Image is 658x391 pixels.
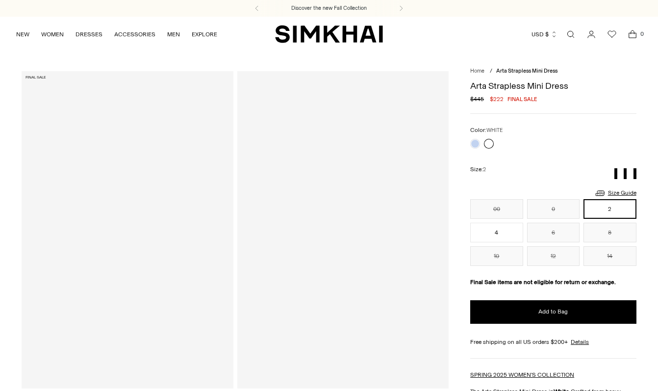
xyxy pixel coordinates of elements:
a: ACCESSORIES [114,24,155,45]
a: Open search modal [561,25,581,44]
button: 0 [527,199,580,219]
div: / [490,67,492,76]
span: $222 [490,95,504,104]
s: $445 [470,95,484,104]
button: 2 [583,199,636,219]
a: Wishlist [602,25,622,44]
button: 4 [470,223,523,242]
a: EXPLORE [192,24,217,45]
label: Color: [470,126,503,135]
a: WOMEN [41,24,64,45]
a: Discover the new Fall Collection [291,4,367,12]
button: 8 [583,223,636,242]
a: Size Guide [594,187,636,199]
label: Size: [470,165,486,174]
strong: Final Sale items are not eligible for return or exchange. [470,279,616,286]
button: 12 [527,246,580,266]
div: Free shipping on all US orders $200+ [470,338,636,346]
span: WHITE [486,127,503,133]
button: 10 [470,246,523,266]
span: 2 [483,166,486,173]
button: 6 [527,223,580,242]
a: DRESSES [76,24,102,45]
a: Open cart modal [623,25,642,44]
a: Go to the account page [582,25,601,44]
a: MEN [167,24,180,45]
a: Arta Strapless Mini Dress [237,71,449,389]
button: 14 [583,246,636,266]
span: Add to Bag [538,308,568,316]
a: SPRING 2025 WOMEN'S COLLECTION [470,371,574,378]
button: USD $ [531,24,557,45]
a: Details [571,338,589,346]
h1: Arta Strapless Mini Dress [470,81,636,90]
nav: breadcrumbs [470,67,636,76]
a: NEW [16,24,29,45]
button: Add to Bag [470,300,636,324]
button: 00 [470,199,523,219]
span: Arta Strapless Mini Dress [496,68,557,74]
a: Arta Strapless Mini Dress [22,71,233,389]
a: Home [470,68,484,74]
span: 0 [637,29,646,38]
a: SIMKHAI [275,25,383,44]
